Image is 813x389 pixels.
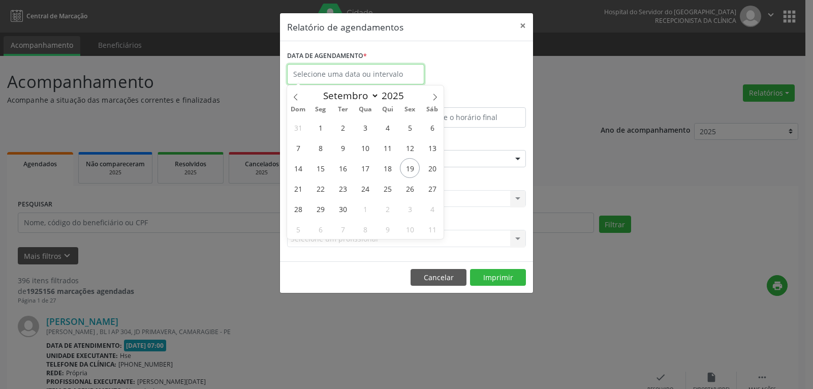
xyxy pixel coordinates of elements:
span: Setembro 12, 2025 [400,138,420,158]
h5: Relatório de agendamentos [287,20,403,34]
span: Setembro 10, 2025 [355,138,375,158]
span: Dom [287,106,309,113]
select: Month [318,88,379,103]
span: Outubro 4, 2025 [422,199,442,219]
span: Outubro 6, 2025 [310,219,330,239]
input: Year [379,89,413,102]
span: Agosto 31, 2025 [288,117,308,137]
span: Setembro 14, 2025 [288,158,308,178]
button: Close [513,13,533,38]
span: Setembro 1, 2025 [310,117,330,137]
span: Setembro 8, 2025 [310,138,330,158]
span: Setembro 30, 2025 [333,199,353,219]
span: Setembro 22, 2025 [310,178,330,198]
span: Setembro 3, 2025 [355,117,375,137]
input: Selecione uma data ou intervalo [287,64,424,84]
input: Selecione o horário final [409,107,526,128]
span: Setembro 26, 2025 [400,178,420,198]
span: Setembro 16, 2025 [333,158,353,178]
span: Outubro 2, 2025 [378,199,397,219]
button: Cancelar [411,269,466,286]
span: Sex [399,106,421,113]
button: Imprimir [470,269,526,286]
span: Setembro 19, 2025 [400,158,420,178]
span: Qua [354,106,377,113]
span: Sáb [421,106,444,113]
span: Outubro 10, 2025 [400,219,420,239]
span: Setembro 21, 2025 [288,178,308,198]
span: Setembro 28, 2025 [288,199,308,219]
span: Outubro 11, 2025 [422,219,442,239]
span: Setembro 25, 2025 [378,178,397,198]
span: Setembro 18, 2025 [378,158,397,178]
span: Outubro 8, 2025 [355,219,375,239]
span: Setembro 9, 2025 [333,138,353,158]
span: Setembro 5, 2025 [400,117,420,137]
label: ATÉ [409,92,526,107]
span: Setembro 20, 2025 [422,158,442,178]
span: Setembro 13, 2025 [422,138,442,158]
span: Outubro 7, 2025 [333,219,353,239]
span: Outubro 9, 2025 [378,219,397,239]
span: Seg [309,106,332,113]
span: Setembro 17, 2025 [355,158,375,178]
span: Setembro 29, 2025 [310,199,330,219]
span: Setembro 27, 2025 [422,178,442,198]
span: Setembro 4, 2025 [378,117,397,137]
span: Setembro 7, 2025 [288,138,308,158]
span: Setembro 11, 2025 [378,138,397,158]
span: Outubro 3, 2025 [400,199,420,219]
label: DATA DE AGENDAMENTO [287,48,367,64]
span: Outubro 1, 2025 [355,199,375,219]
span: Qui [377,106,399,113]
span: Setembro 15, 2025 [310,158,330,178]
span: Setembro 6, 2025 [422,117,442,137]
span: Setembro 24, 2025 [355,178,375,198]
span: Ter [332,106,354,113]
span: Outubro 5, 2025 [288,219,308,239]
span: Setembro 2, 2025 [333,117,353,137]
span: Setembro 23, 2025 [333,178,353,198]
